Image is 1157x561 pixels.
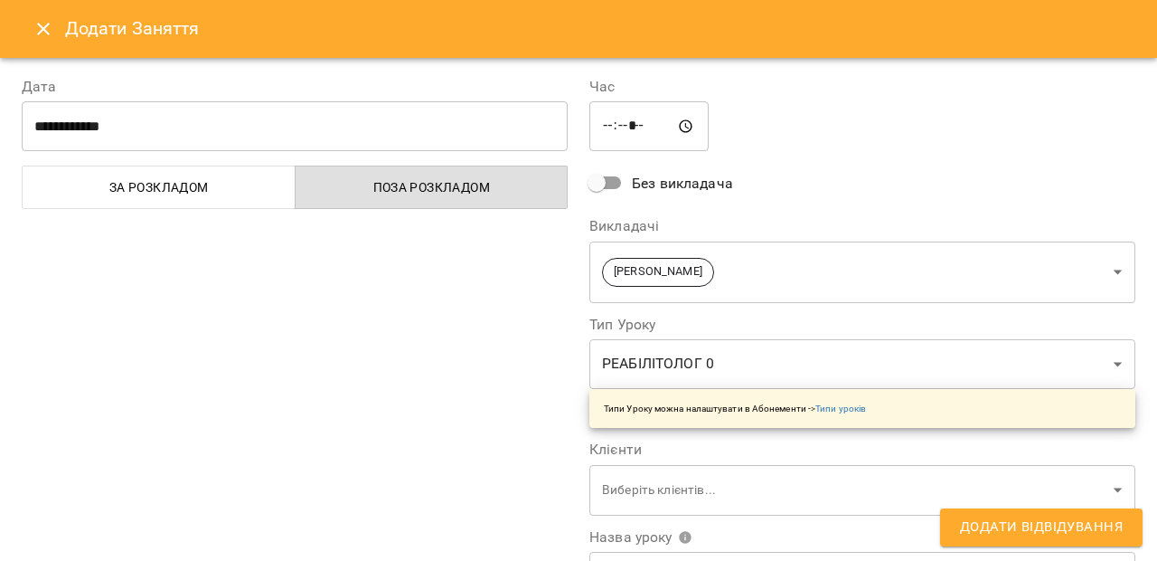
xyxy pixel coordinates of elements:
button: Close [22,7,65,51]
button: Поза розкладом [295,166,569,209]
span: [PERSON_NAME] [603,263,713,280]
button: Додати Відвідування [940,509,1143,547]
h6: Додати Заняття [65,14,1135,43]
label: Дата [22,80,568,94]
label: Тип Уроку [589,318,1135,332]
span: Назва уроку [589,530,692,545]
a: Типи уроків [815,404,866,414]
div: РЕАБІЛІТОЛОГ 0 [589,339,1135,390]
label: Клієнти [589,442,1135,457]
span: Поза розкладом [306,176,558,198]
p: Типи Уроку можна налаштувати в Абонементи -> [604,402,866,415]
div: Виберіть клієнтів... [589,464,1135,516]
span: За розкладом [33,176,285,198]
p: Виберіть клієнтів... [602,481,1106,499]
span: Додати Відвідування [960,516,1123,539]
span: Без викладача [632,173,733,195]
button: За розкладом [22,166,296,209]
div: [PERSON_NAME] [589,241,1135,303]
label: Час [589,80,1135,94]
svg: Вкажіть назву уроку або виберіть клієнтів [678,530,692,545]
label: Викладачі [589,219,1135,233]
